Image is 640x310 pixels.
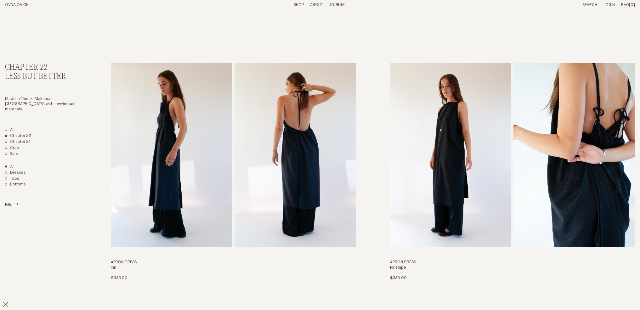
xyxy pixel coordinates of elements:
[329,3,346,7] a: Journal
[5,72,79,81] h3: Less But Better
[5,133,31,139] a: Chapter 22
[621,3,629,7] span: Bag
[310,3,323,8] summary: About
[603,3,615,7] a: Login
[5,176,19,182] a: Tops
[390,276,407,280] span: $380.00
[390,63,512,247] img: Apron Dress
[5,3,29,7] a: Home
[5,145,19,151] a: Core
[5,151,18,157] a: Sale
[582,3,597,7] a: Search
[5,164,14,170] a: Show All
[294,3,304,7] a: Shop
[5,127,14,133] a: All
[111,265,356,271] h4: Ink
[390,265,635,271] h4: Pinstripe
[111,63,232,247] img: Apron Dress
[111,276,127,280] span: $380.00
[390,260,635,265] h3: Apron Dress
[390,63,635,281] a: Apron Dress
[5,139,31,145] a: Chapter 21
[111,63,356,281] a: Apron Dress
[5,202,19,208] summary: Filter
[5,170,26,176] a: Dresses
[111,260,356,265] h3: Apron Dress
[629,3,635,7] span: [0]
[5,182,26,187] a: Bottoms
[5,63,79,72] h2: Chapter 22
[5,97,79,113] p: Made in Tāmaki Makaurau [GEOGRAPHIC_DATA] with low-impact materials.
